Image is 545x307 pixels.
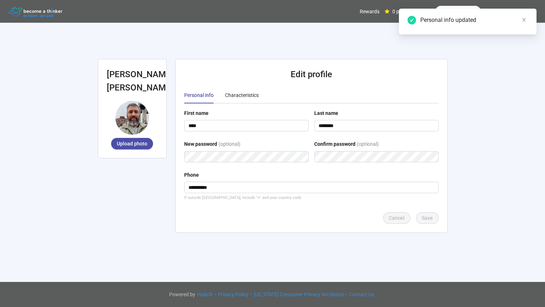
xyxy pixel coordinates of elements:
[184,141,217,147] font: New password
[184,110,209,116] font: First name
[184,172,199,178] font: Phone
[348,292,376,297] a: Contact Us
[111,138,153,149] button: Upload photo
[254,292,344,297] font: [US_STATE] Consumer Privacy Act Notice
[250,292,252,297] font: ·
[435,6,481,17] button: Redeem points
[184,195,301,200] font: If outside [GEOGRAPHIC_DATA], include "+" and your country code
[384,9,389,14] span: star
[521,17,526,22] span: close
[252,292,346,297] a: [US_STATE] Consumer Privacy Act Notice
[349,292,374,297] font: Contact Us
[219,141,240,147] font: (optional)
[195,292,215,297] a: HubUX
[169,292,195,297] font: Powered by
[314,110,338,116] font: Last name
[389,215,405,221] font: Cancel
[107,68,158,95] h2: [PERSON_NAME] [PERSON_NAME]
[441,8,475,15] span: Redeem points
[197,292,213,297] font: HubUX
[225,92,259,98] font: Characteristics
[489,0,528,23] span: [PERSON_NAME]
[416,212,439,224] button: Save
[111,141,153,146] span: Upload photo
[422,215,433,221] font: Save
[215,292,216,297] font: ·
[184,92,214,98] font: Personal info
[291,69,332,79] font: Edit profile
[346,292,348,297] font: ·
[357,141,379,147] font: (optional)
[407,16,416,24] span: check-circle
[117,141,147,146] font: Upload photo
[314,141,355,147] font: Confirm password
[115,101,149,135] img: 69177291361__0e3371f1-55ef-44e2-88e9-512b42bd10efjpg-215b1422-827b-4623-80fe-2c8b131750d3.JPG
[216,292,250,297] a: Privacy Policy
[420,17,476,23] font: Personal info updated
[383,212,410,224] button: Cancel
[218,292,249,297] font: Privacy Policy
